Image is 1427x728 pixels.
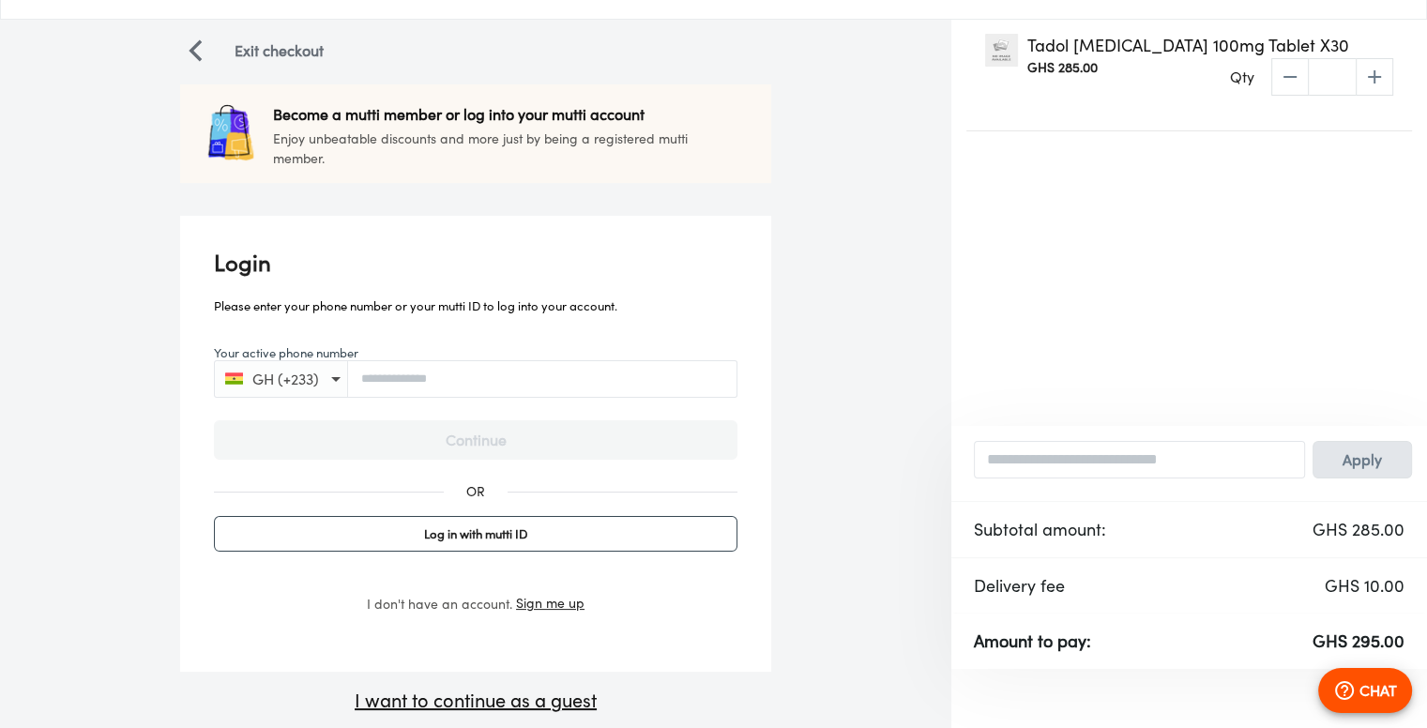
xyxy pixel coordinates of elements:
[1318,668,1412,713] button: CHAT
[184,39,206,62] img: Navigate Left
[1313,629,1404,654] p: GHS 295.00
[1313,517,1404,542] p: GHS 285.00
[974,629,1091,654] p: Amount to pay:
[222,523,729,545] span: Log in with mutti ID
[214,516,737,552] button: Log in with mutti ID
[273,129,700,168] p: Enjoy unbeatable discounts and more just by being a registered mutti member.
[1027,34,1357,58] p: Tadol [MEDICAL_DATA] 100mg Tablet X30
[1325,573,1404,599] p: GHS 10.00
[214,592,737,615] div: I don't have an account.
[201,104,258,161] img: package icon
[974,573,1065,599] p: Delivery fee
[1230,66,1254,88] p: Qty
[218,366,341,392] button: GH (+233)
[985,34,1018,67] img: Tadol Tramadol 100mg Tablet X30
[455,471,496,512] div: OR
[1359,679,1397,702] p: CHAT
[1027,58,1098,116] div: GHS 285.00
[1356,58,1393,96] span: increase
[180,687,771,715] p: I want to continue as a guest
[214,246,737,280] p: Login
[516,592,584,615] button: Sign me up
[273,103,700,126] p: Become a mutti member or log into your mutti account
[180,34,331,68] button: Navigate LeftExit checkout
[974,517,1106,542] p: Subtotal amount:
[235,39,324,62] p: Exit checkout
[214,295,737,317] p: Please enter your phone number or your mutti ID to log into your account.
[214,343,358,362] label: Your active phone number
